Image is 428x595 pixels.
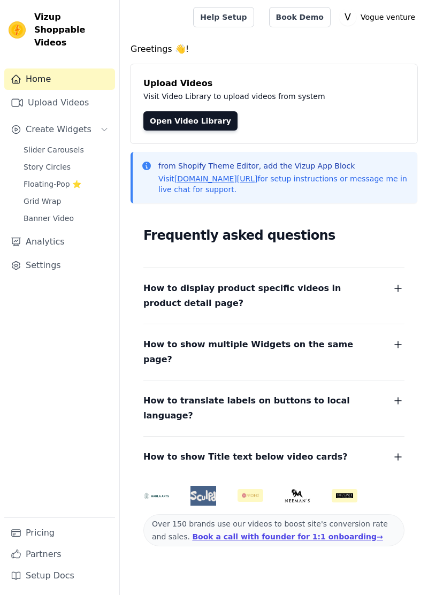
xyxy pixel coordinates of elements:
[238,489,263,502] img: Aachho
[285,489,310,502] img: Neeman's
[339,7,419,27] button: V Vogue venture
[143,393,379,423] span: How to translate labels on buttons to local language?
[4,565,115,586] a: Setup Docs
[24,179,81,189] span: Floating-Pop ⭐
[24,162,71,172] span: Story Circles
[143,281,404,311] button: How to display product specific videos in product detail page?
[174,174,258,183] a: [DOMAIN_NAME][URL]
[332,489,357,502] img: Soulflower
[143,393,404,423] button: How to translate labels on buttons to local language?
[143,337,379,367] span: How to show multiple Widgets on the same page?
[4,522,115,544] a: Pricing
[143,281,379,311] span: How to display product specific videos in product detail page?
[356,7,419,27] p: Vogue venture
[143,225,404,246] h2: Frequently asked questions
[17,177,115,192] a: Floating-Pop ⭐
[4,68,115,90] a: Home
[190,490,216,501] img: Sculpd US
[193,7,254,27] a: Help Setup
[158,173,409,195] p: Visit for setup instructions or message me in live chat for support.
[192,532,383,541] a: Book a call with founder for 1:1 onboarding
[17,159,115,174] a: Story Circles
[143,492,169,499] img: HarlaArts
[143,449,348,464] span: How to show Title text below video cards?
[17,211,115,226] a: Banner Video
[143,337,404,367] button: How to show multiple Widgets on the same page?
[345,12,351,22] text: V
[4,231,115,253] a: Analytics
[143,111,238,131] a: Open Video Library
[24,213,74,224] span: Banner Video
[26,123,91,136] span: Create Widgets
[269,7,331,27] a: Book Demo
[4,92,115,113] a: Upload Videos
[4,119,115,140] button: Create Widgets
[131,43,417,56] h4: Greetings 👋!
[17,194,115,209] a: Grid Wrap
[143,449,404,464] button: How to show Title text below video cards?
[24,144,84,155] span: Slider Carousels
[24,196,61,207] span: Grid Wrap
[158,161,409,171] p: from Shopify Theme Editor, add the Vizup App Block
[34,11,111,49] span: Vizup Shoppable Videos
[17,142,115,157] a: Slider Carousels
[9,21,26,39] img: Vizup
[143,77,404,90] h4: Upload Videos
[4,544,115,565] a: Partners
[143,90,404,103] p: Visit Video Library to upload videos from system
[4,255,115,276] a: Settings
